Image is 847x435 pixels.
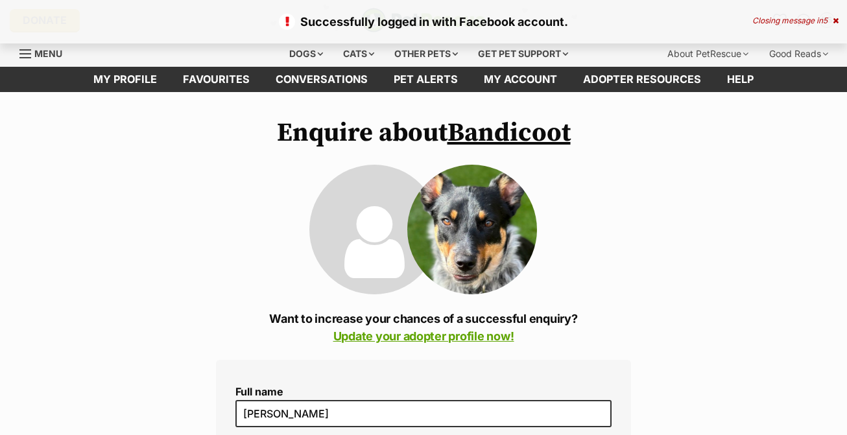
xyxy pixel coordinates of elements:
div: Other pets [385,41,467,67]
a: Update your adopter profile now! [333,329,514,343]
input: E.g. Jimmy Chew [235,400,612,427]
div: Get pet support [469,41,577,67]
a: Favourites [170,67,263,92]
label: Full name [235,386,612,397]
a: Adopter resources [570,67,714,92]
a: conversations [263,67,381,92]
span: Menu [34,48,62,59]
a: Bandicoot [447,117,571,149]
h1: Enquire about [216,118,631,148]
a: My account [471,67,570,92]
p: Want to increase your chances of a successful enquiry? [216,310,631,345]
a: My profile [80,67,170,92]
div: About PetRescue [658,41,758,67]
div: Dogs [280,41,332,67]
a: Menu [19,41,71,64]
a: Pet alerts [381,67,471,92]
img: Bandicoot [407,165,537,294]
div: Good Reads [760,41,837,67]
div: Cats [334,41,383,67]
a: Help [714,67,767,92]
